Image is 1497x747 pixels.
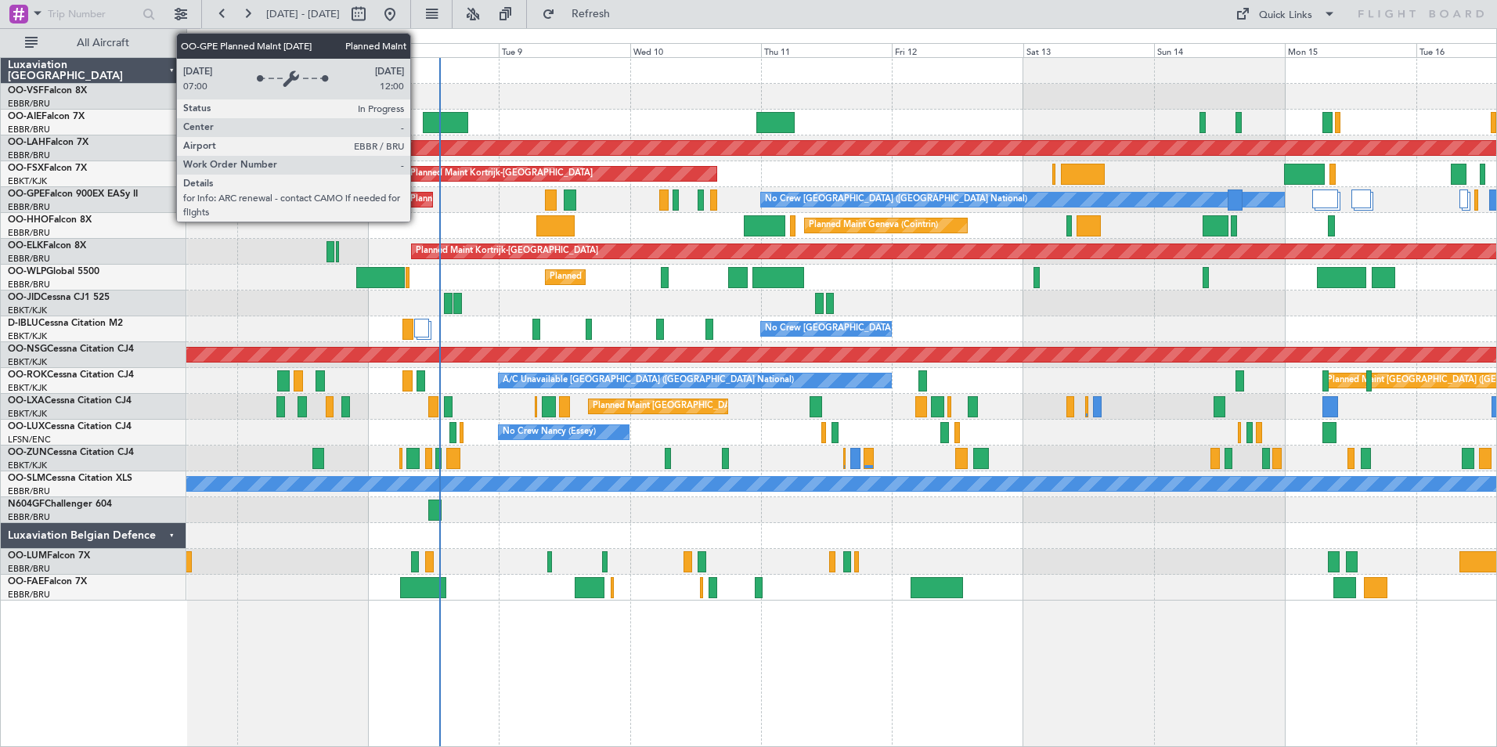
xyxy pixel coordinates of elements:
a: OO-JIDCessna CJ1 525 [8,293,110,302]
span: OO-WLP [8,267,46,276]
a: D-IBLUCessna Citation M2 [8,319,123,328]
span: OO-SLM [8,474,45,483]
span: OO-JID [8,293,41,302]
span: OO-ZUN [8,448,47,457]
span: D-IBLU [8,319,38,328]
span: OO-LUX [8,422,45,431]
span: OO-GPE [8,189,45,199]
span: All Aircraft [41,38,165,49]
a: EBKT/KJK [8,305,47,316]
a: EBBR/BRU [8,227,50,239]
a: OO-ZUNCessna Citation CJ4 [8,448,134,457]
a: EBKT/KJK [8,460,47,471]
a: OO-SLMCessna Citation XLS [8,474,132,483]
a: OO-FSXFalcon 7X [8,164,87,173]
span: OO-HHO [8,215,49,225]
div: No Crew Nancy (Essey) [503,420,596,444]
span: Refresh [558,9,624,20]
a: OO-LXACessna Citation CJ4 [8,396,132,406]
span: OO-LXA [8,396,45,406]
input: Trip Number [48,2,138,26]
span: OO-ELK [8,241,43,251]
div: A/C Unavailable [GEOGRAPHIC_DATA] ([GEOGRAPHIC_DATA] National) [503,369,794,392]
a: OO-ELKFalcon 8X [8,241,86,251]
div: Sun 14 [1154,43,1285,57]
a: EBBR/BRU [8,150,50,161]
span: OO-LUM [8,551,47,561]
a: EBBR/BRU [8,589,50,601]
span: OO-FAE [8,577,44,586]
div: No Crew [GEOGRAPHIC_DATA] ([GEOGRAPHIC_DATA] National) [765,317,1027,341]
div: Mon 8 [368,43,499,57]
div: Planned Maint Kortrijk-[GEOGRAPHIC_DATA] [416,240,598,263]
a: OO-AIEFalcon 7X [8,112,85,121]
div: Mon 15 [1285,43,1416,57]
a: EBBR/BRU [8,511,50,523]
span: N604GF [8,500,45,509]
div: Planned Maint [GEOGRAPHIC_DATA] ([GEOGRAPHIC_DATA] National) [593,395,876,418]
div: Planned Maint [GEOGRAPHIC_DATA] ([GEOGRAPHIC_DATA] National) [410,188,694,211]
button: All Aircraft [17,31,170,56]
a: EBKT/KJK [8,175,47,187]
a: OO-LUXCessna Citation CJ4 [8,422,132,431]
a: OO-NSGCessna Citation CJ4 [8,345,134,354]
span: OO-LAH [8,138,45,147]
div: Planned Maint Liege [550,265,631,289]
a: EBBR/BRU [8,201,50,213]
button: Quick Links [1228,2,1344,27]
div: Planned Maint Kortrijk-[GEOGRAPHIC_DATA] [410,162,593,186]
span: [DATE] - [DATE] [266,7,340,21]
span: OO-AIE [8,112,41,121]
a: OO-ROKCessna Citation CJ4 [8,370,134,380]
span: OO-ROK [8,370,47,380]
div: Thu 11 [761,43,892,57]
a: N604GFChallenger 604 [8,500,112,509]
a: OO-HHOFalcon 8X [8,215,92,225]
span: OO-VSF [8,86,44,96]
div: No Crew [GEOGRAPHIC_DATA] ([GEOGRAPHIC_DATA] National) [765,188,1027,211]
a: EBKT/KJK [8,408,47,420]
div: Sun 7 [237,43,368,57]
div: Tue 9 [499,43,629,57]
div: Quick Links [1259,8,1312,23]
a: EBBR/BRU [8,485,50,497]
a: OO-GPEFalcon 900EX EASy II [8,189,138,199]
a: EBBR/BRU [8,124,50,135]
div: Fri 12 [892,43,1023,57]
a: OO-FAEFalcon 7X [8,577,87,586]
a: OO-LUMFalcon 7X [8,551,90,561]
a: OO-WLPGlobal 5500 [8,267,99,276]
a: EBKT/KJK [8,356,47,368]
div: [DATE] [189,31,216,45]
a: EBBR/BRU [8,279,50,290]
span: OO-NSG [8,345,47,354]
a: EBKT/KJK [8,382,47,394]
a: EBBR/BRU [8,98,50,110]
span: OO-FSX [8,164,44,173]
a: OO-VSFFalcon 8X [8,86,87,96]
a: EBBR/BRU [8,563,50,575]
a: OO-LAHFalcon 7X [8,138,88,147]
a: EBKT/KJK [8,330,47,342]
div: Sat 13 [1023,43,1154,57]
button: Refresh [535,2,629,27]
div: Wed 10 [630,43,761,57]
a: EBBR/BRU [8,253,50,265]
div: Planned Maint Geneva (Cointrin) [809,214,938,237]
a: LFSN/ENC [8,434,51,446]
